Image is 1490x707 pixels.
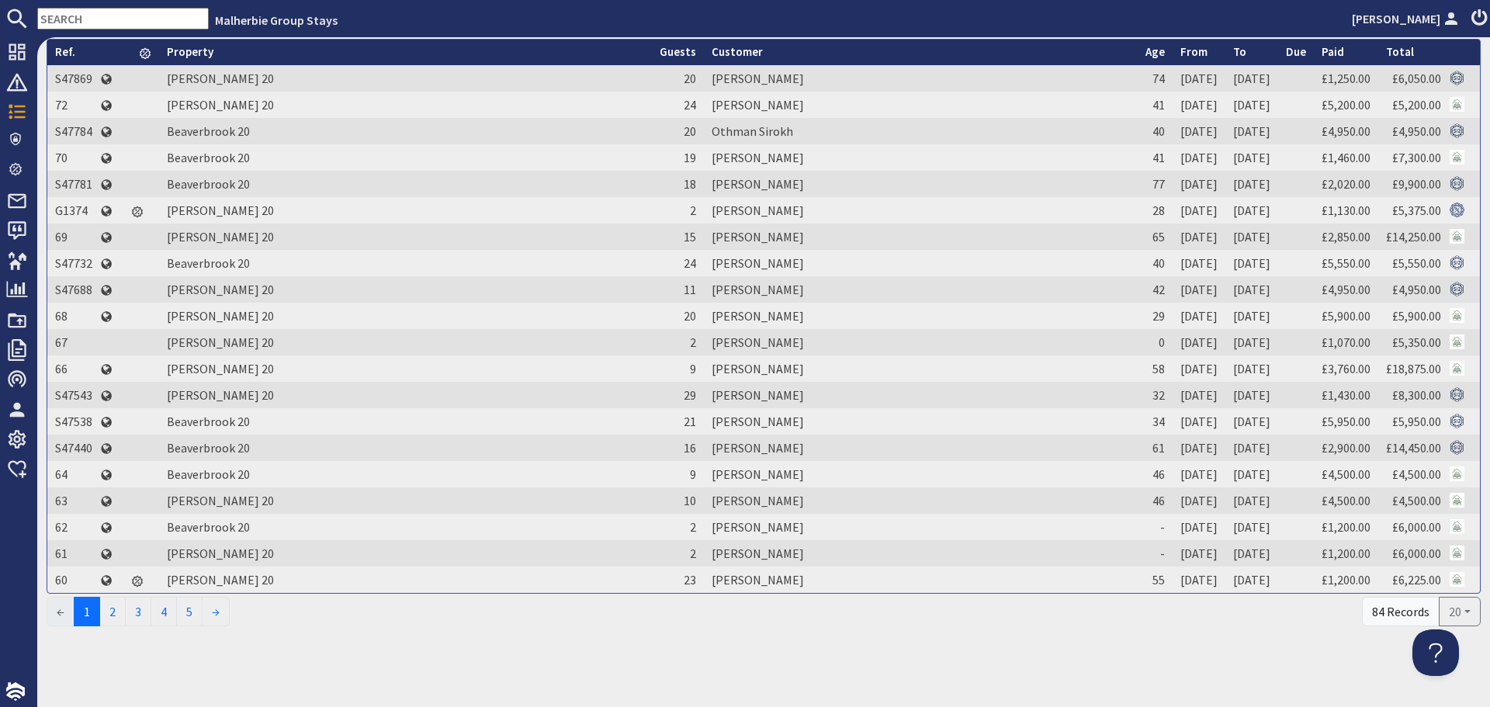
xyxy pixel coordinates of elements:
td: [DATE] [1173,461,1225,487]
a: £4,500.00 [1322,493,1370,508]
td: [DATE] [1173,171,1225,197]
a: Customer [712,44,763,59]
a: 4 [151,597,177,626]
a: Beaverbrook 20 [167,123,250,139]
span: 20 [684,308,696,324]
td: [PERSON_NAME] [704,171,1138,197]
img: Referer: Malherbie Group Stays [1450,493,1464,508]
span: 29 [684,387,696,403]
a: £5,550.00 [1322,255,1370,271]
td: [DATE] [1225,303,1278,329]
img: staytech_i_w-64f4e8e9ee0a9c174fd5317b4b171b261742d2d393467e5bdba4413f4f884c10.svg [6,682,25,701]
td: 65 [1138,224,1173,250]
td: 40 [1138,118,1173,144]
td: - [1138,514,1173,540]
a: To [1233,44,1246,59]
a: £4,950.00 [1392,282,1441,297]
td: [DATE] [1173,65,1225,92]
td: [DATE] [1173,540,1225,567]
a: £5,200.00 [1322,97,1370,113]
td: 34 [1138,408,1173,435]
td: [PERSON_NAME] [704,250,1138,276]
td: 61 [47,540,100,567]
a: £2,900.00 [1322,440,1370,456]
td: [DATE] [1173,329,1225,355]
a: £2,850.00 [1322,229,1370,244]
span: 2 [690,519,696,535]
span: 20 [684,123,696,139]
td: [PERSON_NAME] [704,435,1138,461]
a: £6,050.00 [1392,71,1441,86]
td: [DATE] [1225,461,1278,487]
img: Referer: Sleeps 12 [1450,440,1464,455]
td: S47784 [47,118,100,144]
td: 62 [47,514,100,540]
td: S47732 [47,250,100,276]
td: 41 [1138,92,1173,118]
img: Referer: Malherbie Group Stays [1450,572,1464,587]
td: [DATE] [1225,92,1278,118]
span: 21 [684,414,696,429]
td: [PERSON_NAME] [704,92,1138,118]
td: [DATE] [1173,514,1225,540]
td: [DATE] [1173,276,1225,303]
span: 11 [684,282,696,297]
a: Beaverbrook 20 [167,440,250,456]
th: Due [1278,40,1314,65]
a: [PERSON_NAME] 20 [167,71,274,86]
td: 63 [47,487,100,514]
a: £5,950.00 [1392,414,1441,429]
a: [PERSON_NAME] [1352,9,1462,28]
td: [DATE] [1225,329,1278,355]
a: Beaverbrook 20 [167,466,250,482]
img: Referer: Sleeps 12 [1450,255,1464,270]
a: £5,550.00 [1392,255,1441,271]
td: 40 [1138,250,1173,276]
a: £1,430.00 [1322,387,1370,403]
a: Total [1386,44,1414,59]
span: 16 [684,440,696,456]
td: 77 [1138,171,1173,197]
a: 3 [125,597,151,626]
td: [DATE] [1173,118,1225,144]
a: Paid [1322,44,1344,59]
td: S47869 [47,65,100,92]
td: [PERSON_NAME] [704,329,1138,355]
td: 0 [1138,329,1173,355]
td: [PERSON_NAME] [704,382,1138,408]
td: 72 [47,92,100,118]
td: 64 [47,461,100,487]
img: Referer: Malherbie Group Stays [1450,361,1464,376]
span: 19 [684,150,696,165]
img: Referer: Malherbie Group Stays [1450,308,1464,323]
span: 24 [684,255,696,271]
a: → [202,597,230,626]
td: 70 [47,144,100,171]
img: Referer: Malherbie Group Stays [1450,466,1464,481]
a: £5,350.00 [1392,334,1441,350]
td: [DATE] [1225,224,1278,250]
td: [DATE] [1225,197,1278,224]
span: 2 [690,334,696,350]
td: [DATE] [1225,118,1278,144]
td: [DATE] [1173,355,1225,382]
td: 32 [1138,382,1173,408]
a: £4,500.00 [1392,493,1441,508]
span: 9 [690,466,696,482]
td: 74 [1138,65,1173,92]
span: 23 [684,572,696,587]
a: £9,900.00 [1392,176,1441,192]
a: £14,450.00 [1386,440,1441,456]
td: [DATE] [1225,514,1278,540]
td: [PERSON_NAME] [704,514,1138,540]
td: 67 [47,329,100,355]
span: 1 [74,597,100,626]
span: 9 [690,361,696,376]
td: S47538 [47,408,100,435]
a: Beaverbrook 20 [167,414,250,429]
a: [PERSON_NAME] 20 [167,493,274,508]
td: - [1138,540,1173,567]
td: 66 [47,355,100,382]
td: 29 [1138,303,1173,329]
a: £4,500.00 [1322,466,1370,482]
